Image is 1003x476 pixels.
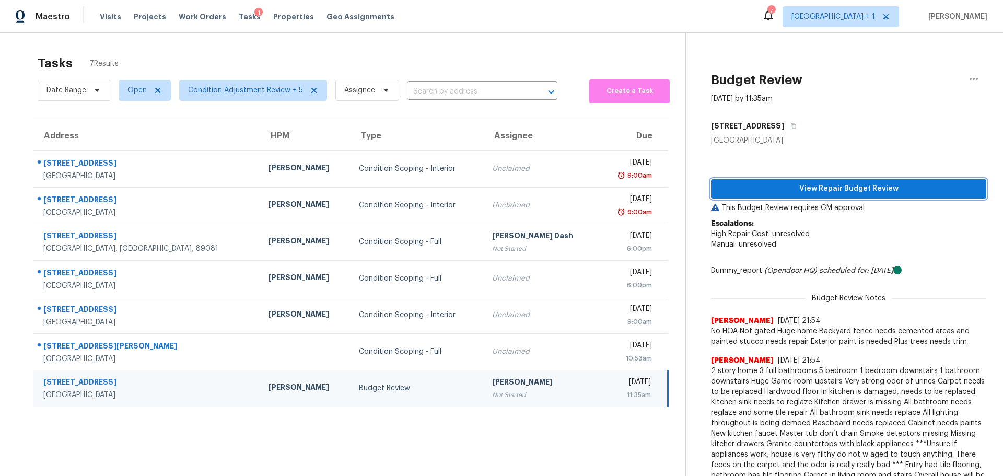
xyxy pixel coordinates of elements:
[607,304,652,317] div: [DATE]
[711,75,802,85] h2: Budget Review
[594,85,664,97] span: Create a Task
[326,11,394,22] span: Geo Assignments
[492,310,590,320] div: Unclaimed
[43,268,252,281] div: [STREET_ADDRESS]
[273,11,314,22] span: Properties
[359,310,475,320] div: Condition Scoping - Interior
[719,182,978,195] span: View Repair Budget Review
[43,230,252,243] div: [STREET_ADDRESS]
[617,207,625,217] img: Overdue Alarm Icon
[607,353,652,364] div: 10:53am
[43,158,252,171] div: [STREET_ADDRESS]
[607,340,652,353] div: [DATE]
[36,11,70,22] span: Maestro
[269,199,343,212] div: [PERSON_NAME]
[607,230,652,243] div: [DATE]
[484,121,598,150] th: Assignee
[791,11,875,22] span: [GEOGRAPHIC_DATA] + 1
[38,58,73,68] h2: Tasks
[607,377,651,390] div: [DATE]
[492,346,590,357] div: Unclaimed
[359,346,475,357] div: Condition Scoping - Full
[254,8,263,18] div: 1
[43,377,252,390] div: [STREET_ADDRESS]
[127,85,147,96] span: Open
[269,309,343,322] div: [PERSON_NAME]
[492,200,590,211] div: Unclaimed
[607,243,652,254] div: 6:00pm
[764,267,817,274] i: (Opendoor HQ)
[778,317,821,324] span: [DATE] 21:54
[711,316,774,326] span: [PERSON_NAME]
[617,170,625,181] img: Overdue Alarm Icon
[43,194,252,207] div: [STREET_ADDRESS]
[188,85,303,96] span: Condition Adjustment Review + 5
[607,157,652,170] div: [DATE]
[711,241,776,248] span: Manual: unresolved
[43,390,252,400] div: [GEOGRAPHIC_DATA]
[598,121,668,150] th: Due
[269,236,343,249] div: [PERSON_NAME]
[359,237,475,247] div: Condition Scoping - Full
[351,121,483,150] th: Type
[492,377,590,390] div: [PERSON_NAME]
[711,121,784,131] h5: [STREET_ADDRESS]
[711,230,810,238] span: High Repair Cost: unresolved
[711,135,986,146] div: [GEOGRAPHIC_DATA]
[43,243,252,254] div: [GEOGRAPHIC_DATA], [GEOGRAPHIC_DATA], 89081
[607,267,652,280] div: [DATE]
[544,85,558,99] button: Open
[43,317,252,328] div: [GEOGRAPHIC_DATA]
[819,267,893,274] i: scheduled for: [DATE]
[359,383,475,393] div: Budget Review
[767,6,775,17] div: 7
[625,170,652,181] div: 9:00am
[711,355,774,366] span: [PERSON_NAME]
[359,200,475,211] div: Condition Scoping - Interior
[43,354,252,364] div: [GEOGRAPHIC_DATA]
[100,11,121,22] span: Visits
[607,317,652,327] div: 9:00am
[784,117,798,135] button: Copy Address
[46,85,86,96] span: Date Range
[43,341,252,354] div: [STREET_ADDRESS][PERSON_NAME]
[607,390,651,400] div: 11:35am
[607,194,652,207] div: [DATE]
[89,59,119,69] span: 7 Results
[359,273,475,284] div: Condition Scoping - Full
[269,382,343,395] div: [PERSON_NAME]
[492,390,590,400] div: Not Started
[924,11,987,22] span: [PERSON_NAME]
[778,357,821,364] span: [DATE] 21:54
[806,293,892,304] span: Budget Review Notes
[711,94,773,104] div: [DATE] by 11:35am
[269,162,343,176] div: [PERSON_NAME]
[344,85,375,96] span: Assignee
[711,179,986,199] button: View Repair Budget Review
[492,243,590,254] div: Not Started
[589,79,670,103] button: Create a Task
[134,11,166,22] span: Projects
[711,203,986,213] p: This Budget Review requires GM approval
[43,171,252,181] div: [GEOGRAPHIC_DATA]
[43,281,252,291] div: [GEOGRAPHIC_DATA]
[359,164,475,174] div: Condition Scoping - Interior
[492,273,590,284] div: Unclaimed
[492,164,590,174] div: Unclaimed
[43,304,252,317] div: [STREET_ADDRESS]
[33,121,260,150] th: Address
[239,13,261,20] span: Tasks
[711,326,986,347] span: No HOA Not gated Huge home Backyard fence needs cemented areas and painted stucco needs repair Ex...
[711,220,754,227] b: Escalations:
[260,121,351,150] th: HPM
[269,272,343,285] div: [PERSON_NAME]
[43,207,252,218] div: [GEOGRAPHIC_DATA]
[607,280,652,291] div: 6:00pm
[407,84,528,100] input: Search by address
[625,207,652,217] div: 9:00am
[179,11,226,22] span: Work Orders
[711,265,986,276] div: Dummy_report
[492,230,590,243] div: [PERSON_NAME] Dash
